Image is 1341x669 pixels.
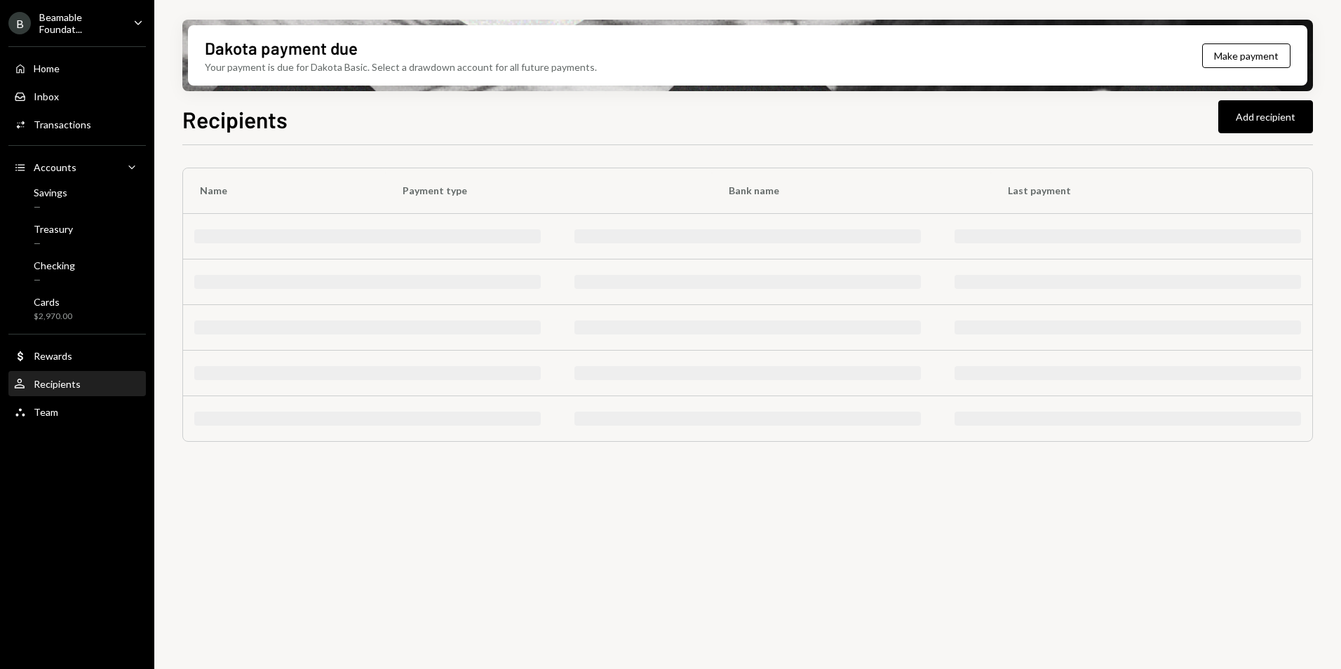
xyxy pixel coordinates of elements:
div: Rewards [34,350,72,362]
div: Cards [34,296,72,308]
div: Team [34,406,58,418]
button: Make payment [1202,43,1291,68]
th: Last payment [991,168,1312,213]
div: Transactions [34,119,91,130]
button: Add recipient [1218,100,1313,133]
div: Recipients [34,378,81,390]
div: Checking [34,259,75,271]
th: Bank name [712,168,991,213]
div: — [34,274,75,286]
div: — [34,201,67,213]
a: Treasury— [8,219,146,252]
th: Payment type [386,168,712,213]
div: Inbox [34,90,59,102]
div: Dakota payment due [205,36,358,60]
div: Your payment is due for Dakota Basic. Select a drawdown account for all future payments. [205,60,597,74]
div: Treasury [34,223,73,235]
div: — [34,238,73,250]
div: $2,970.00 [34,311,72,323]
a: Recipients [8,371,146,396]
div: Home [34,62,60,74]
a: Transactions [8,111,146,137]
a: Inbox [8,83,146,109]
div: B [8,12,31,34]
a: Cards$2,970.00 [8,292,146,325]
div: Accounts [34,161,76,173]
a: Team [8,399,146,424]
a: Accounts [8,154,146,180]
h1: Recipients [182,105,288,133]
a: Home [8,55,146,81]
div: Beamable Foundat... [39,11,122,35]
a: Checking— [8,255,146,289]
div: Savings [34,187,67,198]
th: Name [183,168,386,213]
a: Rewards [8,343,146,368]
a: Savings— [8,182,146,216]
